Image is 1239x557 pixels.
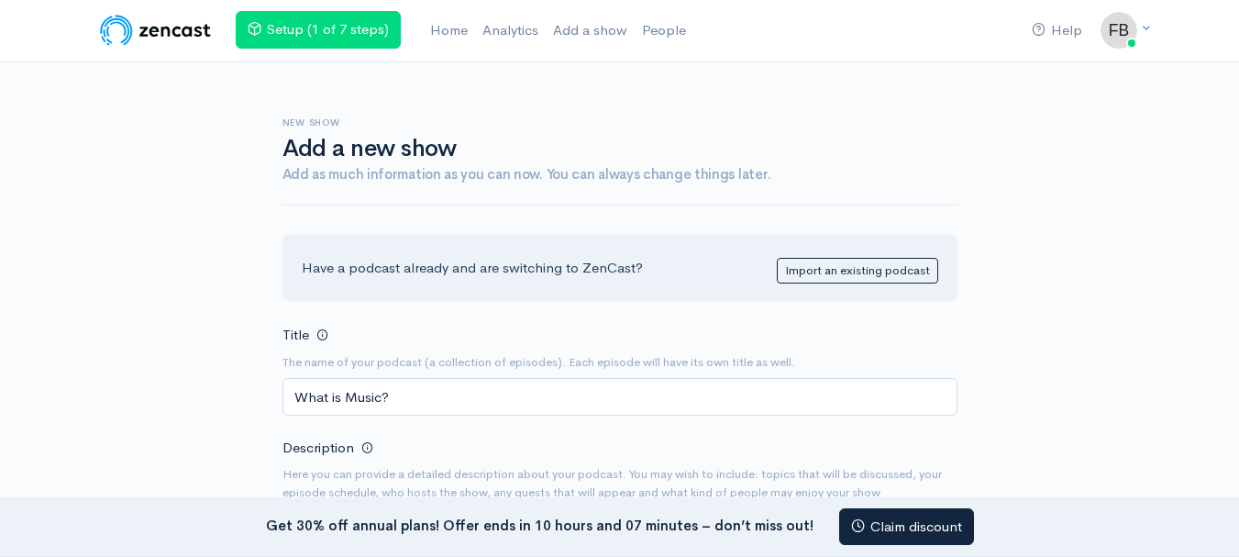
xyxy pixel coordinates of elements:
a: Home [423,11,475,50]
small: The name of your podcast (a collection of episodes). Each episode will have its own title as well. [282,353,957,372]
iframe: gist-messenger-bubble-iframe [1177,495,1221,539]
a: Setup (1 of 7 steps) [236,11,401,49]
strong: Get 30% off annual plans! Offer ends in 10 hours and 07 minutes – don’t miss out! [266,516,813,533]
small: Here you can provide a detailed description about your podcast. You may wish to include: topics t... [282,465,957,501]
a: Analytics [475,11,546,50]
h4: Add as much information as you can now. You can always change things later. [282,167,957,183]
label: Description [282,438,354,459]
a: People [635,11,693,50]
a: Add a show [546,11,635,50]
img: ... [1101,12,1137,49]
label: Title [282,325,309,346]
a: Import an existing podcast [777,258,938,284]
a: Help [1024,11,1090,50]
h6: New show [282,117,957,128]
a: Claim discount [839,508,974,546]
div: Have a podcast already and are switching to ZenCast? [282,235,957,302]
input: Turtle Tales [282,378,957,416]
h1: Add a new show [282,136,957,162]
img: ZenCast Logo [97,12,214,49]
